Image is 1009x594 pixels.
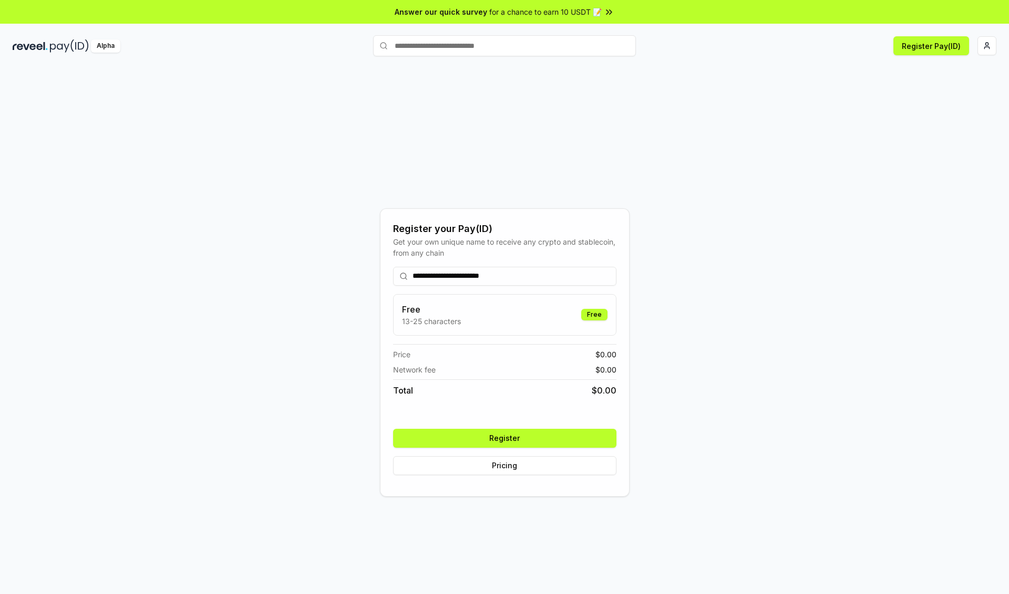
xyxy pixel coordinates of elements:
[13,39,48,53] img: reveel_dark
[393,222,616,236] div: Register your Pay(ID)
[595,364,616,375] span: $ 0.00
[91,39,120,53] div: Alpha
[50,39,89,53] img: pay_id
[402,303,461,316] h3: Free
[592,384,616,397] span: $ 0.00
[893,36,969,55] button: Register Pay(ID)
[402,316,461,327] p: 13-25 characters
[393,236,616,258] div: Get your own unique name to receive any crypto and stablecoin, from any chain
[393,384,413,397] span: Total
[393,456,616,475] button: Pricing
[581,309,608,320] div: Free
[393,429,616,448] button: Register
[393,349,410,360] span: Price
[595,349,616,360] span: $ 0.00
[395,6,487,17] span: Answer our quick survey
[393,364,436,375] span: Network fee
[489,6,602,17] span: for a chance to earn 10 USDT 📝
